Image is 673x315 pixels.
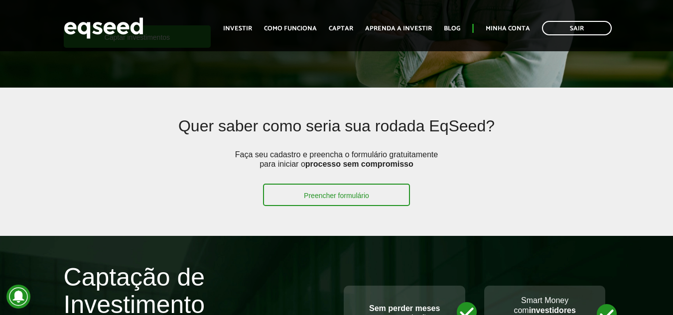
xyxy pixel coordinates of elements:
[486,25,530,32] a: Minha conta
[264,25,317,32] a: Como funciona
[305,160,413,168] strong: processo sem compromisso
[369,304,440,313] strong: Sem perder meses
[64,15,143,41] img: EqSeed
[263,184,410,206] a: Preencher formulário
[365,25,432,32] a: Aprenda a investir
[232,150,441,184] p: Faça seu cadastro e preencha o formulário gratuitamente para iniciar o
[120,117,553,150] h2: Quer saber como seria sua rodada EqSeed?
[444,25,460,32] a: Blog
[542,21,612,35] a: Sair
[329,25,353,32] a: Captar
[223,25,252,32] a: Investir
